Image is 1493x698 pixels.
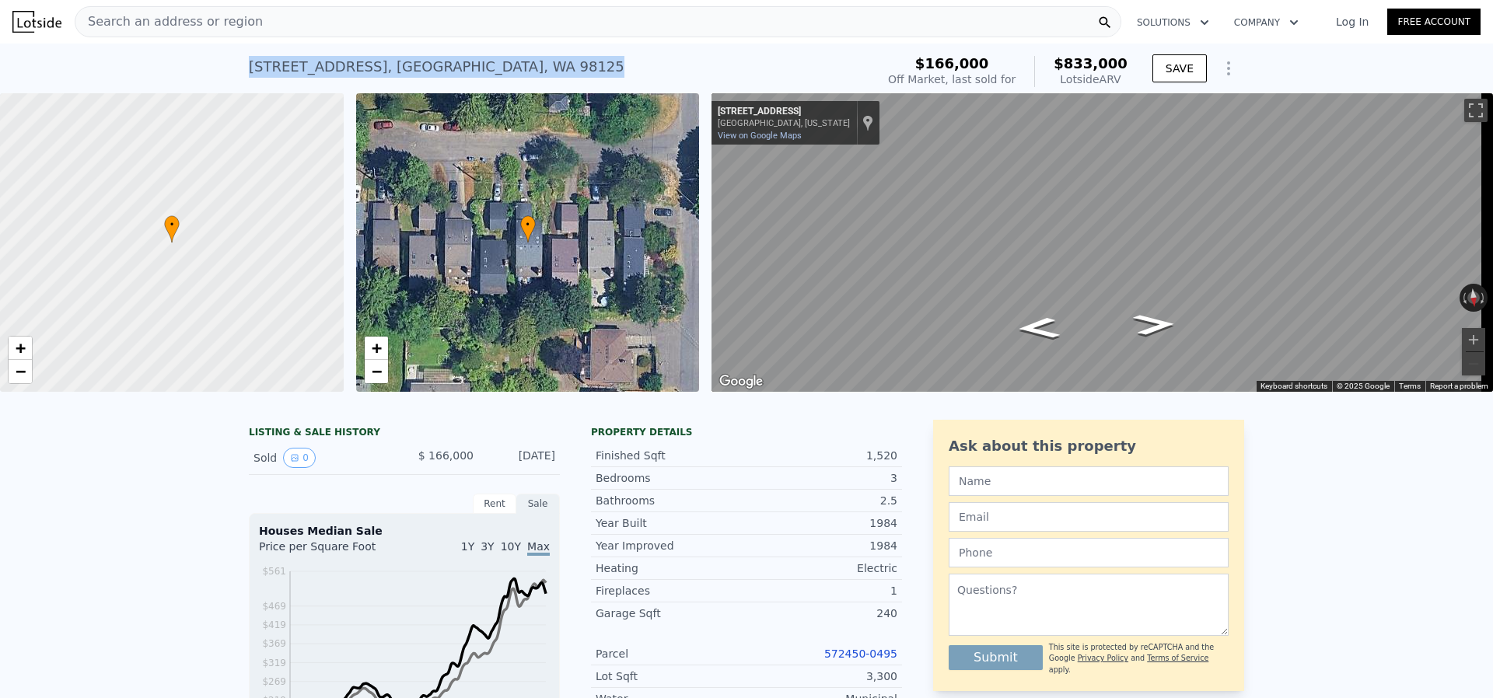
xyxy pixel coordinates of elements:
[262,566,286,577] tspan: $561
[1467,283,1481,312] button: Reset the view
[1464,99,1488,122] button: Toggle fullscreen view
[949,502,1229,532] input: Email
[1213,53,1244,84] button: Show Options
[746,583,897,599] div: 1
[949,466,1229,496] input: Name
[486,448,555,468] div: [DATE]
[481,540,494,553] span: 3Y
[746,470,897,486] div: 3
[718,118,850,128] div: [GEOGRAPHIC_DATA], [US_STATE]
[949,435,1229,457] div: Ask about this property
[746,448,897,463] div: 1,520
[262,601,286,612] tspan: $469
[520,218,536,232] span: •
[888,72,1016,87] div: Off Market, last sold for
[915,55,989,72] span: $166,000
[1462,328,1485,351] button: Zoom in
[520,215,536,243] div: •
[1260,381,1327,392] button: Keyboard shortcuts
[1147,654,1208,662] a: Terms of Service
[262,619,286,630] tspan: $419
[9,360,32,383] a: Zoom out
[715,372,767,392] img: Google
[461,540,474,553] span: 1Y
[596,606,746,621] div: Garage Sqft
[596,538,746,553] div: Year Improved
[746,606,897,621] div: 240
[949,645,1043,670] button: Submit
[949,538,1229,567] input: Phone
[824,647,897,660] a: 572450-0495
[1430,382,1488,390] a: Report a problem
[718,106,850,118] div: [STREET_ADDRESS]
[516,494,560,514] div: Sale
[999,312,1078,344] path: Go East, NE 113th St
[262,638,286,649] tspan: $369
[596,646,746,661] div: Parcel
[249,426,560,441] div: LISTING & SALE HISTORY
[259,523,550,539] div: Houses Median Sale
[591,426,902,438] div: Property details
[1399,382,1421,390] a: Terms (opens in new tab)
[527,540,550,556] span: Max
[746,515,897,531] div: 1984
[12,11,61,33] img: Lotside
[1049,642,1229,675] div: This site is protected by reCAPTCHA and the Google and apply.
[249,56,624,78] div: [STREET_ADDRESS] , [GEOGRAPHIC_DATA] , WA 98125
[1462,352,1485,375] button: Zoom out
[596,470,746,486] div: Bedrooms
[862,114,873,131] a: Show location on map
[746,493,897,508] div: 2.5
[164,215,180,243] div: •
[712,93,1493,392] div: Map
[715,372,767,392] a: Open this area in Google Maps (opens a new window)
[501,540,521,553] span: 10Y
[262,658,286,668] tspan: $319
[371,338,381,358] span: +
[253,448,392,468] div: Sold
[365,360,388,383] a: Zoom out
[1115,309,1194,340] path: Go West, NE 113th St
[596,515,746,531] div: Year Built
[1337,382,1390,390] span: © 2025 Google
[1460,284,1468,312] button: Rotate counterclockwise
[75,12,263,31] span: Search an address or region
[473,494,516,514] div: Rent
[1054,72,1128,87] div: Lotside ARV
[746,668,897,684] div: 3,300
[1124,9,1222,37] button: Solutions
[1078,654,1128,662] a: Privacy Policy
[746,560,897,576] div: Electric
[712,93,1493,392] div: Street View
[596,448,746,463] div: Finished Sqft
[418,449,474,462] span: $ 166,000
[718,131,802,141] a: View on Google Maps
[596,583,746,599] div: Fireplaces
[1317,14,1387,30] a: Log In
[596,493,746,508] div: Bathrooms
[746,538,897,553] div: 1984
[596,560,746,576] div: Heating
[164,218,180,232] span: •
[259,539,404,564] div: Price per Square Foot
[262,676,286,687] tspan: $269
[596,668,746,684] div: Lot Sqft
[16,361,26,381] span: −
[283,448,316,468] button: View historical data
[16,338,26,358] span: +
[1054,55,1128,72] span: $833,000
[1387,9,1481,35] a: Free Account
[365,337,388,360] a: Zoom in
[1222,9,1311,37] button: Company
[9,337,32,360] a: Zoom in
[371,361,381,381] span: −
[1480,284,1488,312] button: Rotate clockwise
[1152,54,1207,82] button: SAVE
